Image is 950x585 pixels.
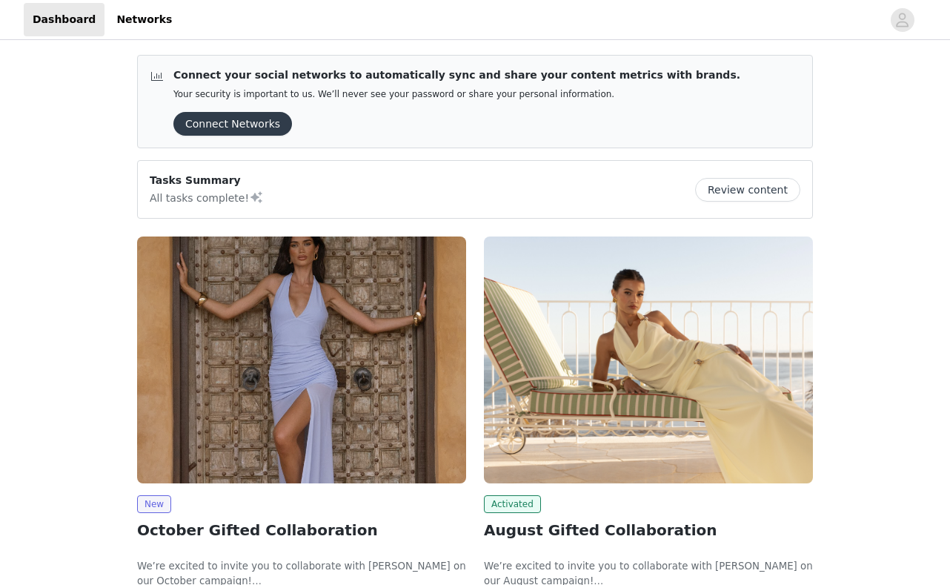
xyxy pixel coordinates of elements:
p: Your security is important to us. We’ll never see your password or share your personal information. [173,89,740,100]
span: New [137,495,171,513]
a: Networks [107,3,181,36]
p: Tasks Summary [150,173,264,188]
button: Connect Networks [173,112,292,136]
h2: August Gifted Collaboration [484,519,813,541]
h2: October Gifted Collaboration [137,519,466,541]
div: avatar [895,8,909,32]
span: Activated [484,495,541,513]
p: All tasks complete! [150,188,264,206]
button: Review content [695,178,800,202]
a: Dashboard [24,3,104,36]
img: Peppermayo EU [484,237,813,483]
img: Peppermayo EU [137,237,466,483]
p: Connect your social networks to automatically sync and share your content metrics with brands. [173,67,740,83]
